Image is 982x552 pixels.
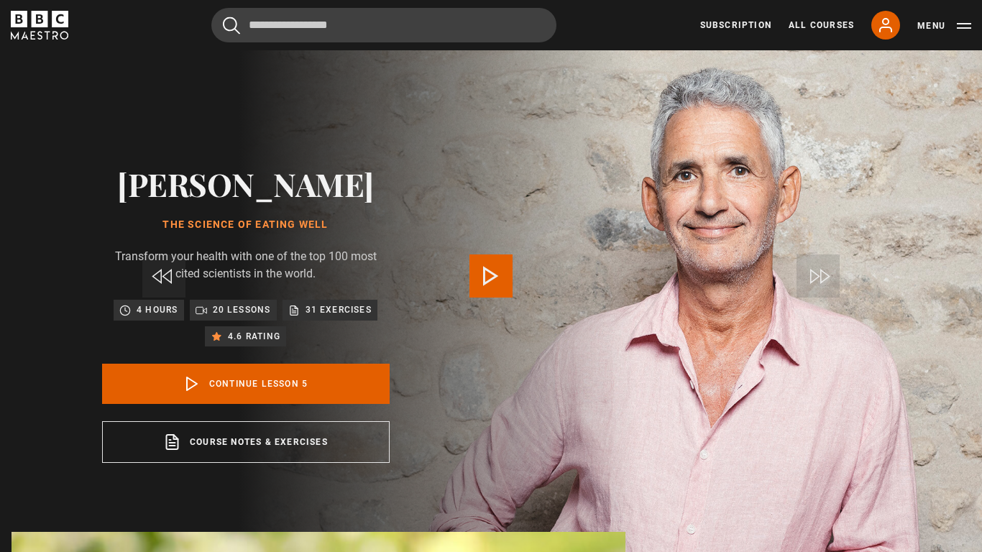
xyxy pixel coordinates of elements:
a: Subscription [700,19,771,32]
input: Search [211,8,556,42]
p: 31 exercises [306,303,372,317]
h2: [PERSON_NAME] [102,165,390,202]
p: 4.6 rating [228,329,280,344]
button: Toggle navigation [917,19,971,33]
a: All Courses [789,19,854,32]
p: Transform your health with one of the top 100 most cited scientists in the world. [102,248,390,282]
h1: The Science of Eating Well [102,219,390,231]
a: Continue lesson 5 [102,364,390,404]
a: Course notes & exercises [102,421,390,463]
p: 20 lessons [213,303,271,317]
p: 4 hours [137,303,178,317]
svg: BBC Maestro [11,11,68,40]
button: Submit the search query [223,17,240,34]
